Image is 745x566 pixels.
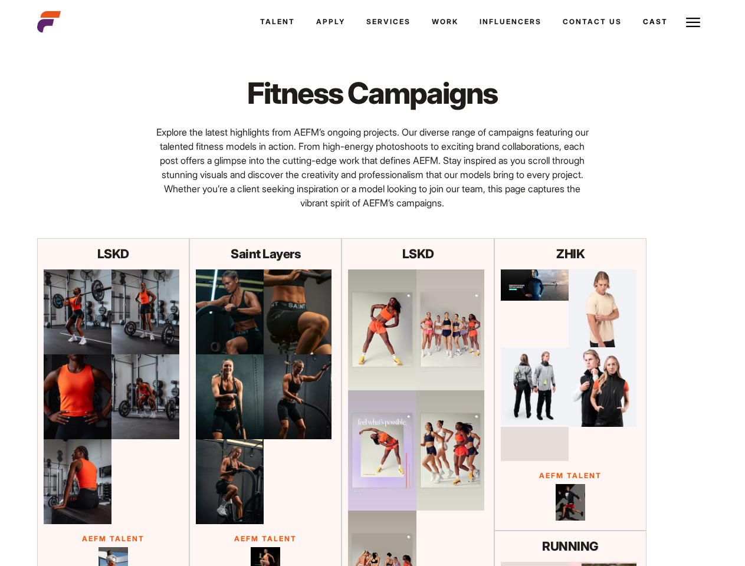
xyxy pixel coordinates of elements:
p: AEFM Talent [44,534,183,544]
p: RUNNING [501,537,640,556]
p: Explore the latest highlights from AEFM’s ongoing projects. Our diverse range of campaigns featur... [151,125,594,210]
a: Talent [250,6,306,38]
a: Influencers [469,6,552,38]
p: LSKD [348,245,487,264]
p: AEFM Talent [501,470,640,481]
img: Connor Lateral Jump [556,484,585,521]
a: Contact Us [552,6,632,38]
img: Burger icon [686,15,700,29]
h1: Fitness Campaigns [208,75,537,111]
p: LSKD [44,245,183,264]
p: ZHIK [501,245,640,264]
a: Cast [632,6,678,38]
a: Apply [306,6,356,38]
a: Services [356,6,421,38]
p: AEFM Talent [196,534,335,544]
a: Work [421,6,469,38]
p: Saint Layers [196,245,335,264]
img: cropped-aefm-brand-fav-22-square.png [37,10,61,34]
